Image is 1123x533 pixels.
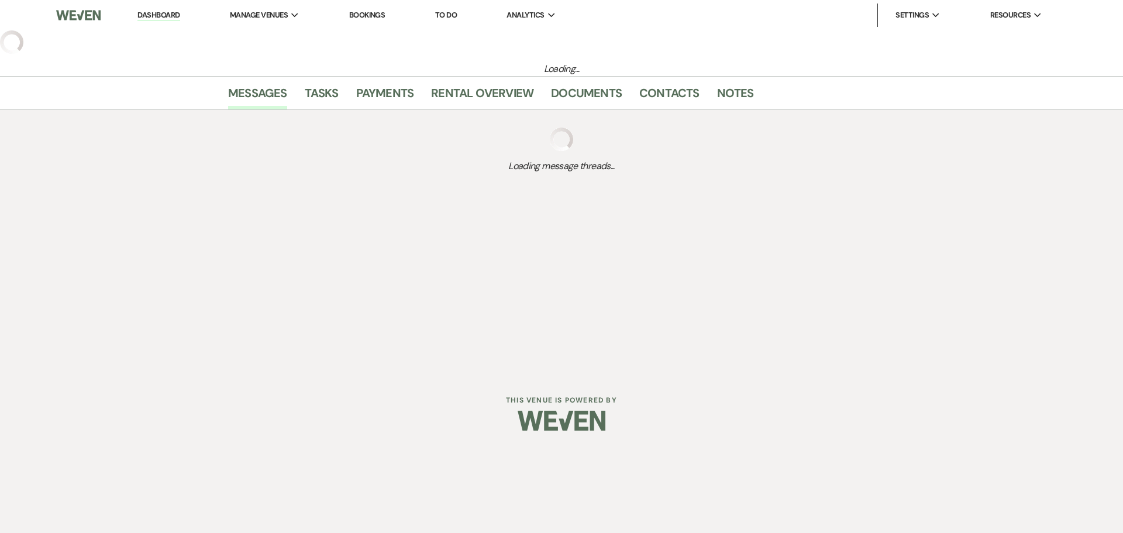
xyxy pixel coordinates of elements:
[507,9,544,21] span: Analytics
[356,84,414,109] a: Payments
[230,9,288,21] span: Manage Venues
[228,84,287,109] a: Messages
[717,84,754,109] a: Notes
[435,10,457,20] a: To Do
[551,84,622,109] a: Documents
[431,84,533,109] a: Rental Overview
[349,10,385,20] a: Bookings
[305,84,339,109] a: Tasks
[56,3,101,27] img: Weven Logo
[518,400,605,441] img: Weven Logo
[550,128,573,151] img: loading spinner
[895,9,929,21] span: Settings
[990,9,1031,21] span: Resources
[228,159,895,173] span: Loading message threads...
[137,10,180,21] a: Dashboard
[639,84,700,109] a: Contacts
